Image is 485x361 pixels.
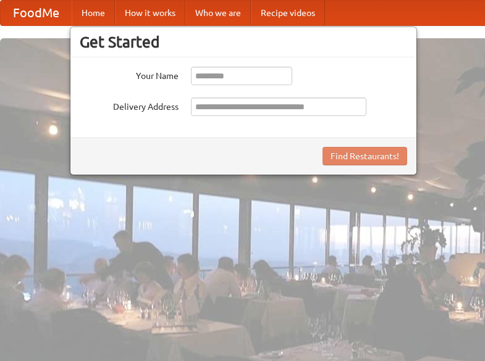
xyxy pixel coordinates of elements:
[72,1,115,25] a: Home
[251,1,325,25] a: Recipe videos
[80,98,179,113] label: Delivery Address
[323,147,407,165] button: Find Restaurants!
[115,1,185,25] a: How it works
[185,1,251,25] a: Who we are
[80,67,179,82] label: Your Name
[80,33,407,51] h3: Get Started
[1,1,72,25] a: FoodMe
